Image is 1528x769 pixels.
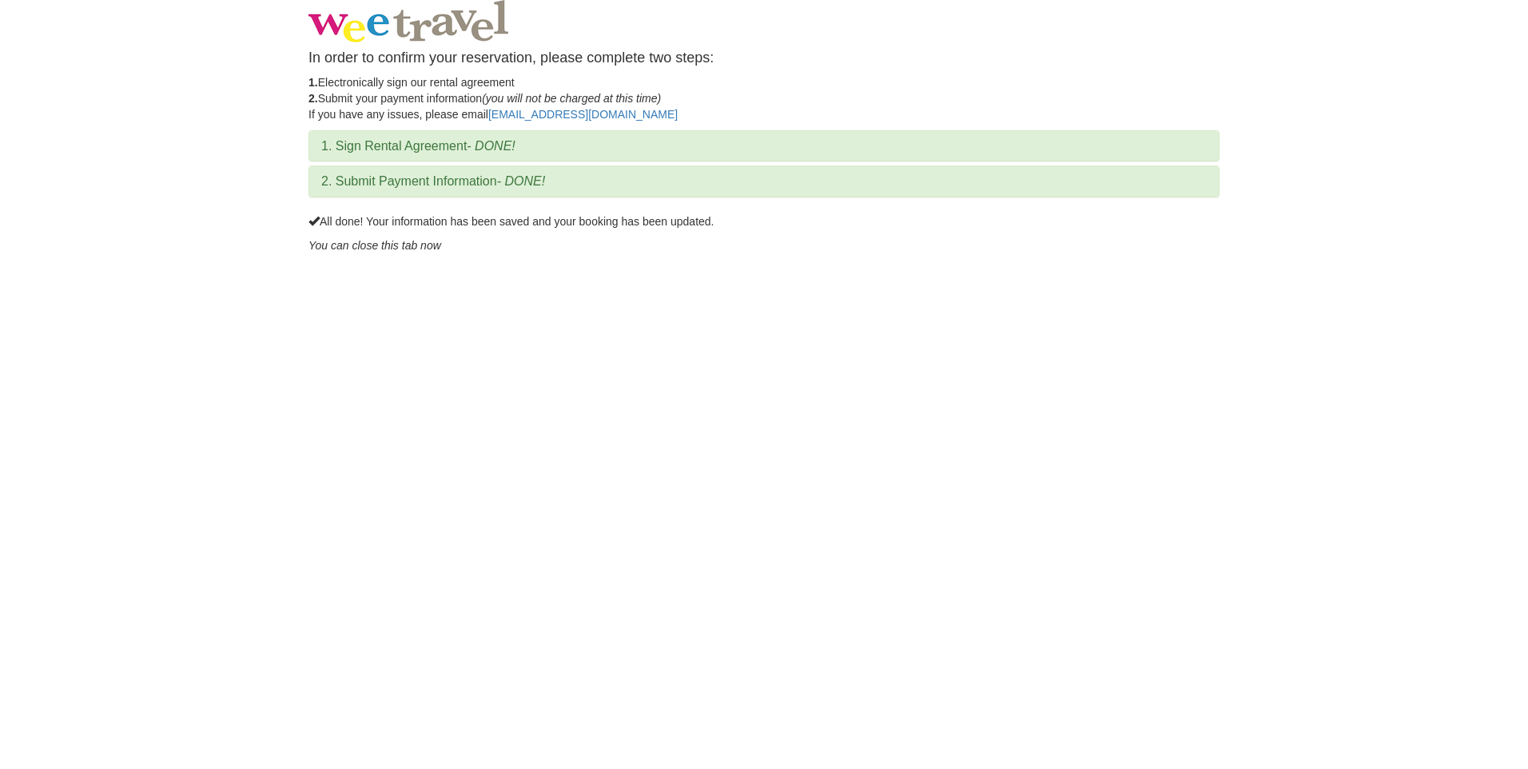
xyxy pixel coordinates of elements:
[308,74,1220,122] p: Electronically sign our rental agreement Submit your payment information If you have any issues, ...
[488,108,678,121] a: [EMAIL_ADDRESS][DOMAIN_NAME]
[497,174,545,188] em: - DONE!
[321,139,1207,153] h3: 1. Sign Rental Agreement
[308,239,441,252] em: You can close this tab now
[308,92,318,105] strong: 2.
[482,92,661,105] em: (you will not be charged at this time)
[308,50,1220,66] h4: In order to confirm your reservation, please complete two steps:
[308,76,318,89] strong: 1.
[467,139,515,153] em: - DONE!
[321,174,1207,189] h3: 2. Submit Payment Information
[308,213,1220,229] p: All done! Your information has been saved and your booking has been updated.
